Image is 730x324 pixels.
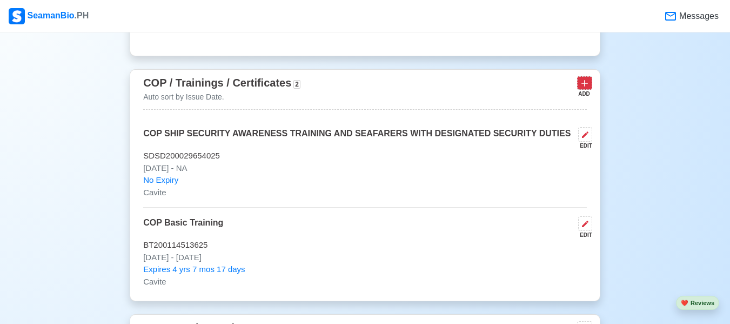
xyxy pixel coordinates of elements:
[681,300,688,306] span: heart
[143,252,587,264] p: [DATE] - [DATE]
[574,142,592,150] div: EDIT
[143,127,571,150] p: COP SHIP SECURITY AWARENESS TRAINING AND SEAFARERS WITH DESIGNATED SECURITY DUTIES
[677,10,719,23] span: Messages
[143,162,587,175] p: [DATE] - NA
[143,174,178,187] span: No Expiry
[75,11,89,20] span: .PH
[676,296,719,310] button: heartReviews
[9,8,89,24] div: SeamanBio
[143,216,223,239] p: COP Basic Training
[143,187,587,199] p: Cavite
[143,276,587,288] p: Cavite
[574,231,592,239] div: EDIT
[143,239,587,252] p: BT200114513625
[9,8,25,24] img: Logo
[577,90,590,98] div: ADD
[143,91,300,103] p: Auto sort by Issue Date.
[143,150,587,162] p: SDSD200029654025
[293,80,300,89] span: 2
[143,77,291,89] span: COP / Trainings / Certificates
[143,263,245,276] span: Expires 4 yrs 7 mos 17 days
